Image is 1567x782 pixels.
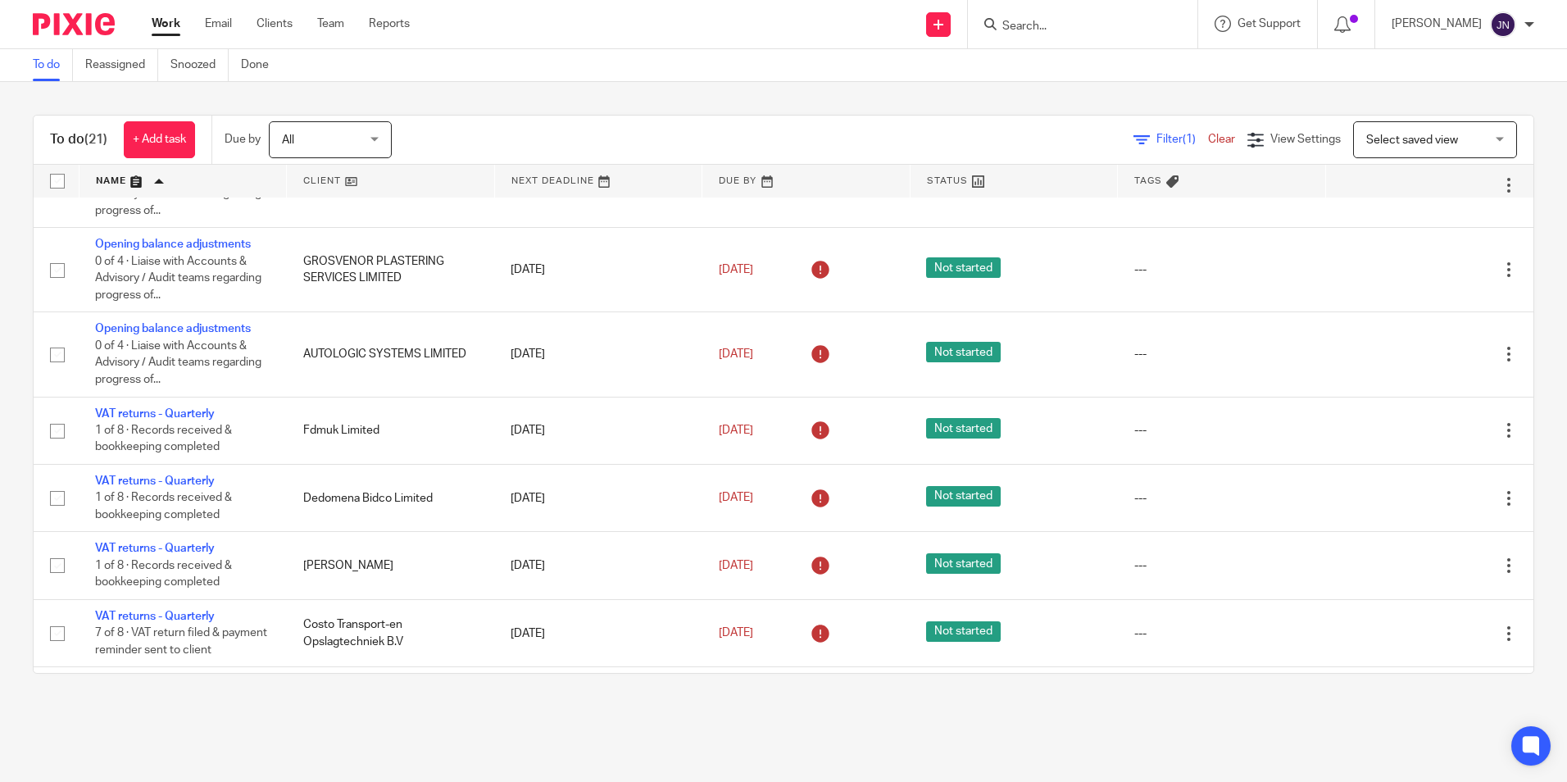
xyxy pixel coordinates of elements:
[95,340,261,385] span: 0 of 4 · Liaise with Accounts & Advisory / Audit teams regarding progress of...
[1134,490,1310,507] div: ---
[719,425,753,436] span: [DATE]
[170,49,229,81] a: Snoozed
[719,348,753,360] span: [DATE]
[287,532,495,599] td: [PERSON_NAME]
[287,667,495,768] td: Whiteley Medical Instruments Limited
[1134,261,1310,278] div: ---
[95,425,232,453] span: 1 of 8 · Records received & bookkeeping completed
[494,312,702,397] td: [DATE]
[494,464,702,531] td: [DATE]
[1001,20,1148,34] input: Search
[95,408,215,420] a: VAT returns - Quarterly
[241,49,281,81] a: Done
[84,133,107,146] span: (21)
[926,418,1001,439] span: Not started
[719,493,753,504] span: [DATE]
[50,131,107,148] h1: To do
[287,228,495,312] td: GROSVENOR PLASTERING SERVICES LIMITED
[282,134,294,146] span: All
[85,49,158,81] a: Reassigned
[369,16,410,32] a: Reports
[95,239,251,250] a: Opening balance adjustments
[152,16,180,32] a: Work
[1134,625,1310,642] div: ---
[205,16,232,32] a: Email
[124,121,195,158] a: + Add task
[1490,11,1516,38] img: svg%3E
[1134,176,1162,185] span: Tags
[287,312,495,397] td: AUTOLOGIC SYSTEMS LIMITED
[1270,134,1341,145] span: View Settings
[95,560,232,589] span: 1 of 8 · Records received & bookkeeping completed
[1238,18,1301,30] span: Get Support
[926,621,1001,642] span: Not started
[33,13,115,35] img: Pixie
[1392,16,1482,32] p: [PERSON_NAME]
[95,611,215,622] a: VAT returns - Quarterly
[95,323,251,334] a: Opening balance adjustments
[287,397,495,464] td: Fdmuk Limited
[287,599,495,666] td: Costo Transport-en Opslagtechniek B.V
[494,397,702,464] td: [DATE]
[1156,134,1208,145] span: Filter
[257,16,293,32] a: Clients
[1208,134,1235,145] a: Clear
[926,553,1001,574] span: Not started
[1183,134,1196,145] span: (1)
[1134,422,1310,439] div: ---
[926,342,1001,362] span: Not started
[719,627,753,639] span: [DATE]
[926,486,1001,507] span: Not started
[494,532,702,599] td: [DATE]
[95,628,267,657] span: 7 of 8 · VAT return filed & payment reminder sent to client
[95,475,215,487] a: VAT returns - Quarterly
[33,49,73,81] a: To do
[926,257,1001,278] span: Not started
[95,493,232,521] span: 1 of 8 · Records received & bookkeeping completed
[719,264,753,275] span: [DATE]
[494,667,702,768] td: [DATE]
[1134,557,1310,574] div: ---
[494,228,702,312] td: [DATE]
[317,16,344,32] a: Team
[719,560,753,571] span: [DATE]
[1134,346,1310,362] div: ---
[287,464,495,531] td: Dedomena Bidco Limited
[95,543,215,554] a: VAT returns - Quarterly
[95,256,261,301] span: 0 of 4 · Liaise with Accounts & Advisory / Audit teams regarding progress of...
[1366,134,1458,146] span: Select saved view
[494,599,702,666] td: [DATE]
[225,131,261,148] p: Due by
